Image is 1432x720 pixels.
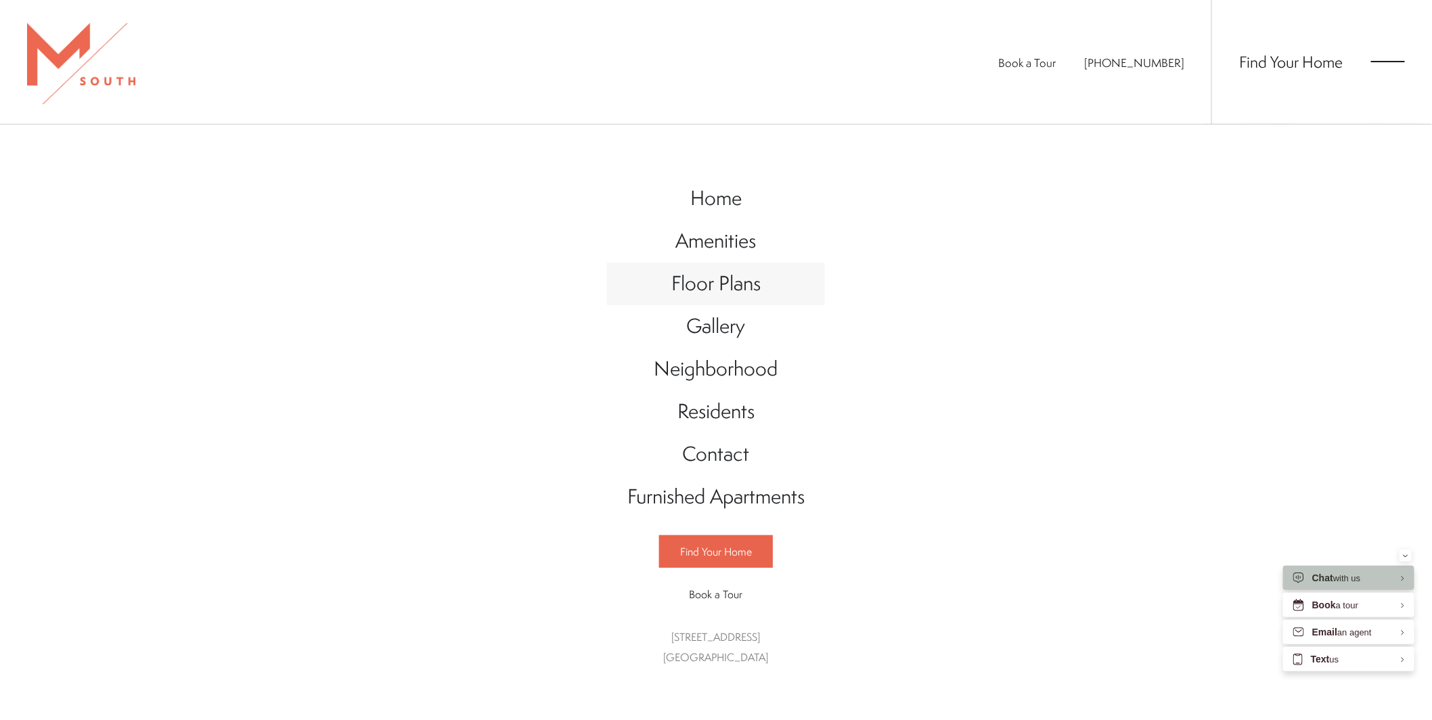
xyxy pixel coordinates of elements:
span: [PHONE_NUMBER] [1084,55,1184,70]
a: Go to Neighborhood [607,348,825,390]
span: Gallery [687,312,746,340]
span: Furnished Apartments [627,482,805,510]
span: Floor Plans [671,269,761,297]
button: Open Menu [1371,55,1405,68]
span: Residents [677,397,755,425]
span: Neighborhood [654,355,778,382]
a: Book a Tour [998,55,1056,70]
span: Find Your Home [680,544,752,559]
div: Main [607,164,825,681]
a: Go to Floor Plans [607,263,825,305]
img: MSouth [27,23,135,104]
a: Go to Residents [607,390,825,433]
span: Contact [683,440,750,468]
a: Go to Home [607,177,825,220]
a: Find Your Home [659,535,773,568]
a: Call Us at 813-570-8014 [1084,55,1184,70]
a: Go to Amenities [607,220,825,263]
a: Go to Gallery [607,305,825,348]
span: Amenities [676,227,757,254]
a: Book a Tour [659,579,773,610]
a: Go to Furnished Apartments (opens in a new tab) [607,476,825,518]
a: Get Directions to 5110 South Manhattan Avenue Tampa, FL 33611 [664,629,769,665]
span: Home [690,184,742,212]
a: Go to Contact [607,433,825,476]
a: Find Your Home [1239,51,1343,72]
span: Book a Tour [690,587,743,602]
